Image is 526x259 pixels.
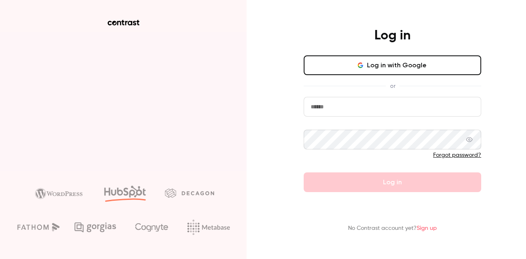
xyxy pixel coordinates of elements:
img: decagon [165,188,214,197]
h4: Log in [374,28,411,44]
button: Log in with Google [304,55,481,75]
p: No Contrast account yet? [348,224,437,233]
a: Sign up [417,225,437,231]
span: or [386,82,399,90]
a: Forgot password? [433,152,481,158]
